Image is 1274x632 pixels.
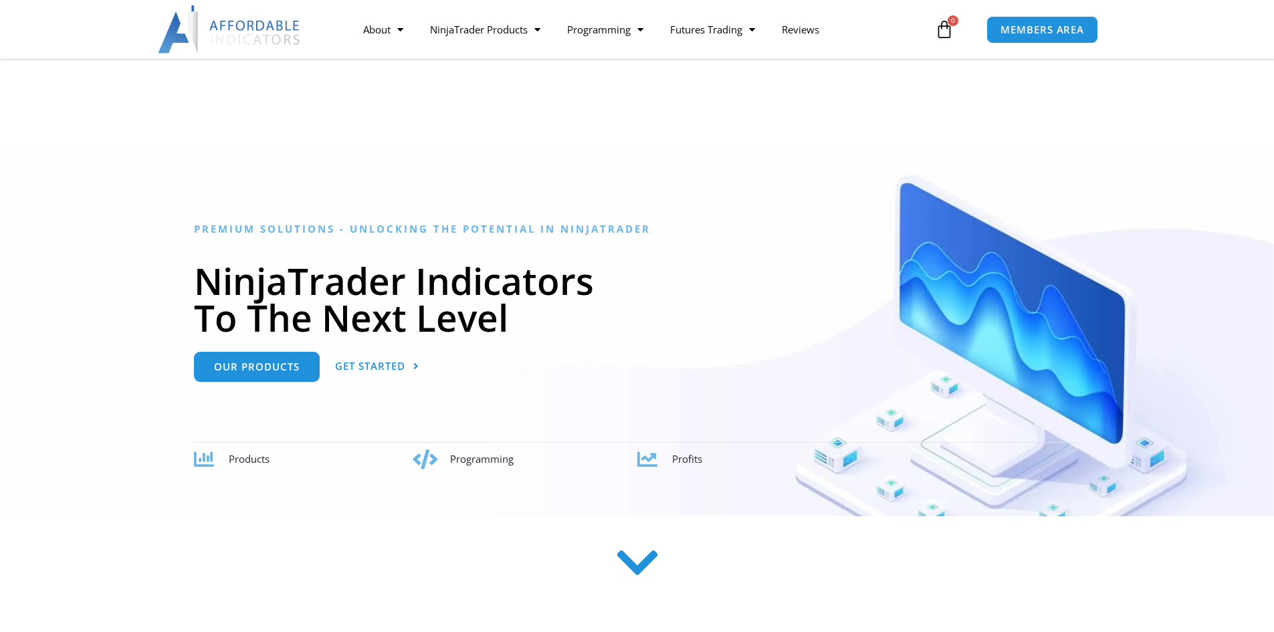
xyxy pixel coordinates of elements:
[915,10,974,49] a: 0
[229,452,270,465] span: Products
[948,15,958,26] span: 0
[450,452,514,465] span: Programming
[214,362,300,372] span: Our Products
[672,452,702,465] span: Profits
[194,223,1080,235] h6: Premium Solutions - Unlocking the Potential in NinjaTrader
[768,14,833,45] a: Reviews
[554,14,657,45] a: Programming
[335,352,419,382] a: Get Started
[986,16,1098,43] a: MEMBERS AREA
[657,14,768,45] a: Futures Trading
[158,5,302,54] img: LogoAI | Affordable Indicators – NinjaTrader
[350,14,932,45] nav: Menu
[1000,25,1084,35] span: MEMBERS AREA
[417,14,554,45] a: NinjaTrader Products
[350,14,417,45] a: About
[194,262,1080,336] h1: NinjaTrader Indicators To The Next Level
[335,361,405,371] span: Get Started
[194,352,320,382] a: Our Products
